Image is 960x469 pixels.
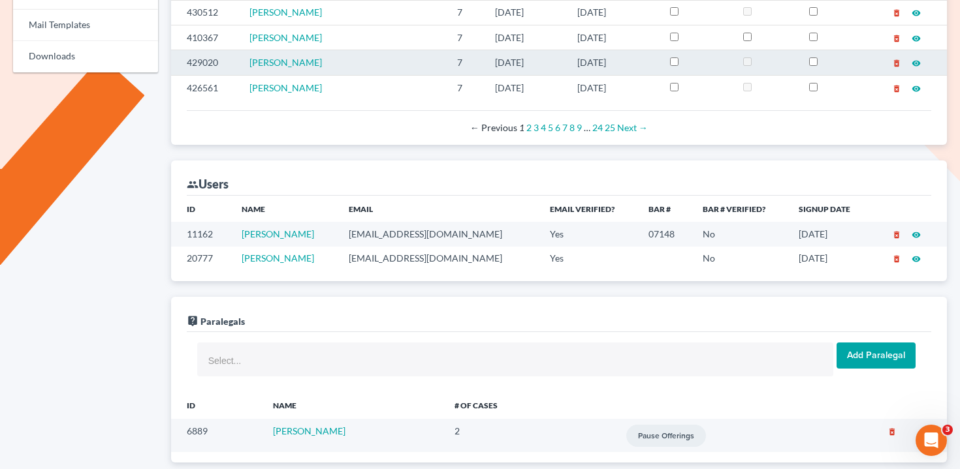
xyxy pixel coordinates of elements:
a: Page 8 [569,122,575,133]
a: Mail Templates [13,10,158,41]
a: Page 24 [592,122,603,133]
a: Downloads [13,41,158,72]
a: [PERSON_NAME] [242,228,314,239]
div: Users [187,176,229,192]
td: [DATE] [485,75,567,100]
i: visibility [912,8,921,18]
th: ID [171,196,231,222]
a: [PERSON_NAME] [249,82,322,93]
a: visibility [912,32,921,43]
span: Paralegals [200,316,245,327]
a: Page 3 [534,122,539,133]
a: delete_forever [892,252,901,264]
a: visibility [912,228,921,239]
i: delete_forever [892,59,901,68]
span: Previous page [470,122,517,133]
button: delete_forever [863,427,921,436]
input: Pause offerings [626,425,706,447]
td: 426561 [171,75,239,100]
i: group [187,179,199,190]
td: [DATE] [485,50,567,75]
a: Page 6 [555,122,560,133]
a: Page 5 [548,122,553,133]
span: … [584,122,590,133]
td: Yes [539,222,638,246]
i: visibility [912,59,921,68]
td: 07148 [638,222,692,246]
td: [DATE] [788,247,872,271]
i: delete_forever [892,34,901,43]
th: Bar # [638,196,692,222]
th: Bar # Verified? [692,196,788,222]
a: [PERSON_NAME] [242,252,314,264]
a: delete_forever [892,228,901,239]
td: Yes [539,247,638,271]
a: Page 9 [577,122,582,133]
i: delete_forever [892,254,901,264]
td: [DATE] [788,222,872,246]
th: Email [338,196,539,222]
i: visibility [912,254,921,264]
a: visibility [912,57,921,68]
td: 7 [447,75,485,100]
th: Signup Date [788,196,872,222]
a: delete_forever [892,32,901,43]
a: Page 7 [562,122,568,133]
a: [PERSON_NAME] [249,57,322,68]
a: Page 4 [541,122,546,133]
td: No [692,222,788,246]
i: delete_forever [892,84,901,93]
i: visibility [912,84,921,93]
a: Next page [617,122,648,133]
span: 3 [942,425,953,435]
i: live_help [187,315,199,327]
a: Page 2 [526,122,532,133]
a: visibility [912,252,921,264]
a: delete_forever [892,7,901,18]
td: 6889 [171,419,263,452]
a: [PERSON_NAME] [249,7,322,18]
td: [EMAIL_ADDRESS][DOMAIN_NAME] [338,222,539,246]
a: delete_forever [892,82,901,93]
i: delete_forever [892,8,901,18]
i: delete_forever [892,230,901,239]
a: Page 25 [605,122,615,133]
a: [PERSON_NAME] [249,32,322,43]
td: [DATE] [567,25,660,50]
a: [PERSON_NAME] [273,425,345,436]
i: visibility [912,34,921,43]
td: [EMAIL_ADDRESS][DOMAIN_NAME] [338,247,539,271]
td: 2 [444,419,569,452]
th: # of Cases [444,393,569,419]
td: 7 [447,25,485,50]
td: 410367 [171,25,239,50]
th: NAME [263,393,444,419]
a: delete_forever [892,57,901,68]
td: 20777 [171,247,231,271]
td: 7 [447,50,485,75]
th: Email Verified? [539,196,638,222]
em: Page 1 [519,122,524,133]
a: visibility [912,82,921,93]
i: delete_forever [888,427,897,436]
th: ID [171,393,263,419]
td: [DATE] [485,25,567,50]
iframe: Intercom live chat [916,425,947,456]
td: 11162 [171,222,231,246]
td: No [692,247,788,271]
a: visibility [912,7,921,18]
td: 429020 [171,50,239,75]
i: visibility [912,230,921,239]
td: [DATE] [567,75,660,100]
th: Name [231,196,339,222]
div: Pagination [197,121,921,134]
td: [DATE] [567,50,660,75]
input: Add Paralegal [837,342,916,369]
